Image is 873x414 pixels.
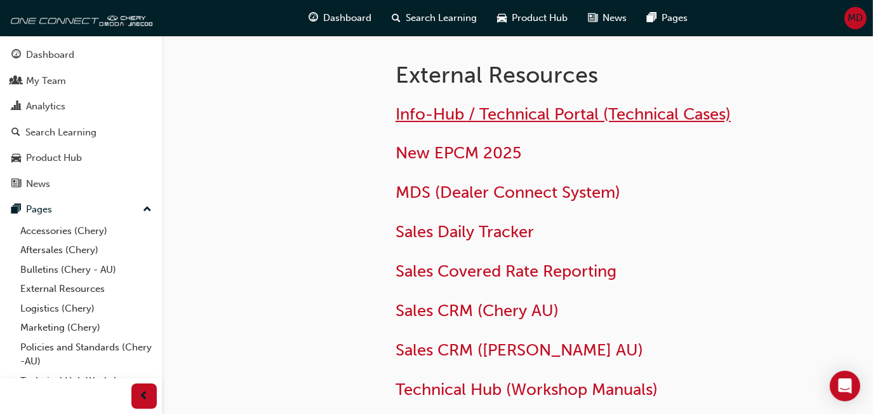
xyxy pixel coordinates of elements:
[15,371,157,405] a: Technical Hub Workshop information
[11,76,21,87] span: people-icon
[5,198,157,221] button: Pages
[26,202,52,217] div: Pages
[6,5,152,31] img: oneconnect
[11,50,21,61] span: guage-icon
[5,69,157,93] a: My Team
[5,172,157,196] a: News
[589,10,598,26] span: news-icon
[603,11,627,25] span: News
[848,11,863,25] span: MD
[11,153,21,164] span: car-icon
[15,338,157,371] a: Policies and Standards (Chery -AU)
[382,5,488,31] a: search-iconSearch Learning
[406,11,477,25] span: Search Learning
[637,5,698,31] a: pages-iconPages
[324,11,372,25] span: Dashboard
[26,99,65,114] div: Analytics
[26,74,66,88] div: My Team
[15,221,157,241] a: Accessories (Chery)
[648,10,657,26] span: pages-icon
[299,5,382,31] a: guage-iconDashboard
[844,7,867,29] button: MD
[830,371,860,401] div: Open Intercom Messenger
[396,61,776,89] h1: External Resources
[5,146,157,170] a: Product Hub
[5,43,157,67] a: Dashboard
[5,41,157,198] button: DashboardMy TeamAnalyticsSearch LearningProduct HubNews
[11,127,20,139] span: search-icon
[578,5,637,31] a: news-iconNews
[396,143,521,163] a: New EPCM 2025
[498,10,507,26] span: car-icon
[392,10,401,26] span: search-icon
[5,95,157,118] a: Analytics
[140,389,149,404] span: prev-icon
[11,204,21,216] span: pages-icon
[26,177,50,191] div: News
[396,380,658,399] a: Technical Hub (Workshop Manuals)
[15,299,157,319] a: Logistics (Chery)
[11,179,21,190] span: news-icon
[26,48,74,62] div: Dashboard
[396,222,534,242] a: Sales Daily Tracker
[488,5,578,31] a: car-iconProduct Hub
[15,318,157,338] a: Marketing (Chery)
[26,151,82,165] div: Product Hub
[25,125,97,140] div: Search Learning
[396,183,620,202] a: MDS (Dealer Connect System)
[11,101,21,113] span: chart-icon
[396,261,616,281] a: Sales Covered Rate Reporting
[309,10,319,26] span: guage-icon
[143,202,152,218] span: up-icon
[5,121,157,144] a: Search Learning
[15,279,157,299] a: External Resources
[396,340,643,360] a: Sales CRM ([PERSON_NAME] AU)
[396,104,731,124] a: Info-Hub / Technical Portal (Technical Cases)
[512,11,568,25] span: Product Hub
[662,11,688,25] span: Pages
[396,301,559,321] a: Sales CRM (Chery AU)
[15,260,157,280] a: Bulletins (Chery - AU)
[15,240,157,260] a: Aftersales (Chery)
